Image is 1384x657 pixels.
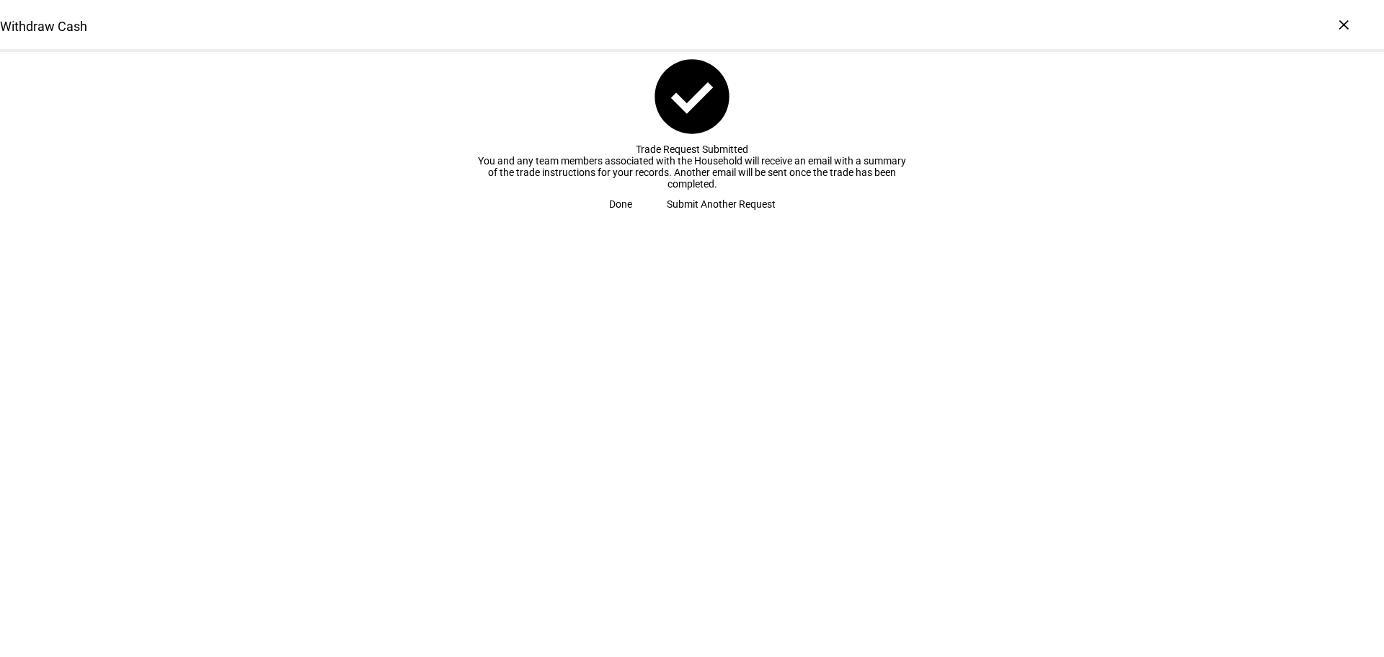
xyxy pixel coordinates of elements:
[592,190,649,219] button: Done
[476,144,908,155] div: Trade Request Submitted
[476,155,908,190] div: You and any team members associated with the Household will receive an email with a summary of th...
[649,190,793,219] button: Submit Another Request
[609,190,632,219] span: Done
[1332,13,1355,36] div: ×
[667,190,776,219] span: Submit Another Request
[647,52,737,141] mat-icon: check_circle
